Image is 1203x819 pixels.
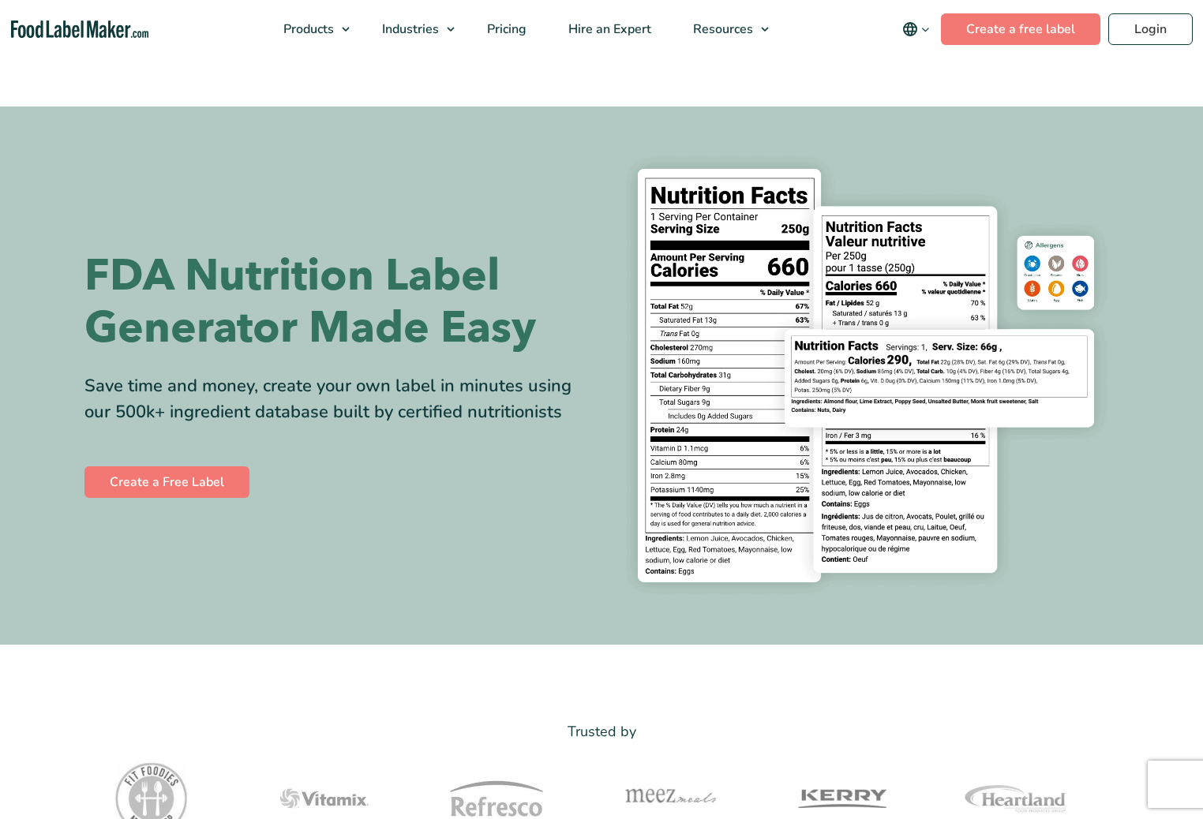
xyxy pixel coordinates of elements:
[84,720,1119,743] p: Trusted by
[941,13,1100,45] a: Create a free label
[84,373,590,425] div: Save time and money, create your own label in minutes using our 500k+ ingredient database built b...
[482,21,528,38] span: Pricing
[377,21,440,38] span: Industries
[11,21,149,39] a: Food Label Maker homepage
[564,21,653,38] span: Hire an Expert
[279,21,335,38] span: Products
[688,21,755,38] span: Resources
[1108,13,1193,45] a: Login
[84,250,590,354] h1: FDA Nutrition Label Generator Made Easy
[84,466,249,498] a: Create a Free Label
[891,13,941,45] button: Change language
